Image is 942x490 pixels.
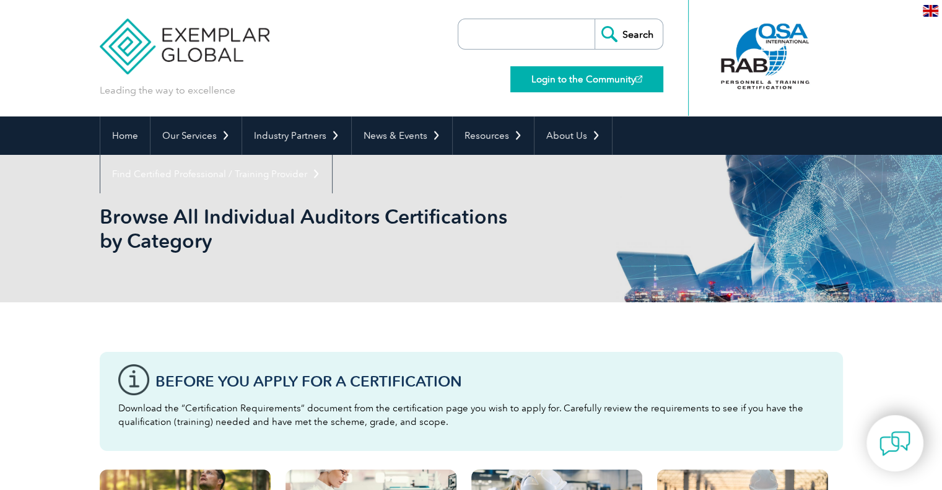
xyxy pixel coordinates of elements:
a: Our Services [150,116,242,155]
img: contact-chat.png [879,428,910,459]
a: Industry Partners [242,116,351,155]
img: en [923,5,938,17]
p: Download the “Certification Requirements” document from the certification page you wish to apply ... [118,401,824,429]
a: Home [100,116,150,155]
input: Search [595,19,663,49]
a: About Us [534,116,612,155]
p: Leading the way to excellence [100,84,235,97]
a: Login to the Community [510,66,663,92]
img: open_square.png [635,76,642,82]
a: Resources [453,116,534,155]
a: News & Events [352,116,452,155]
h1: Browse All Individual Auditors Certifications by Category [100,204,575,253]
h3: Before You Apply For a Certification [155,374,824,389]
a: Find Certified Professional / Training Provider [100,155,332,193]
